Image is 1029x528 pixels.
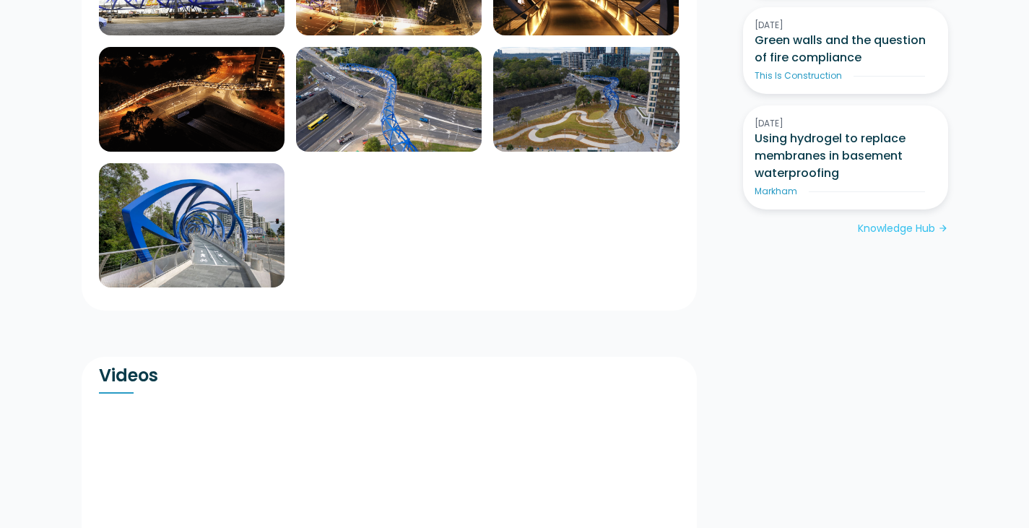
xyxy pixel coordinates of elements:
[755,185,797,198] div: Markham
[938,222,948,236] div: arrow_forward
[858,221,948,236] a: Knowledge Hubarrow_forward
[858,221,935,236] div: Knowledge Hub
[755,32,937,66] h3: Green walls and the question of fire compliance
[743,7,948,94] a: [DATE]Green walls and the question of fire complianceThis Is Construction
[99,365,389,386] h2: Videos
[743,105,948,209] a: [DATE]Using hydrogel to replace membranes in basement waterproofingMarkham
[755,130,937,182] h3: Using hydrogel to replace membranes in basement waterproofing
[755,117,937,130] div: [DATE]
[755,69,842,82] div: This Is Construction
[755,19,937,32] div: [DATE]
